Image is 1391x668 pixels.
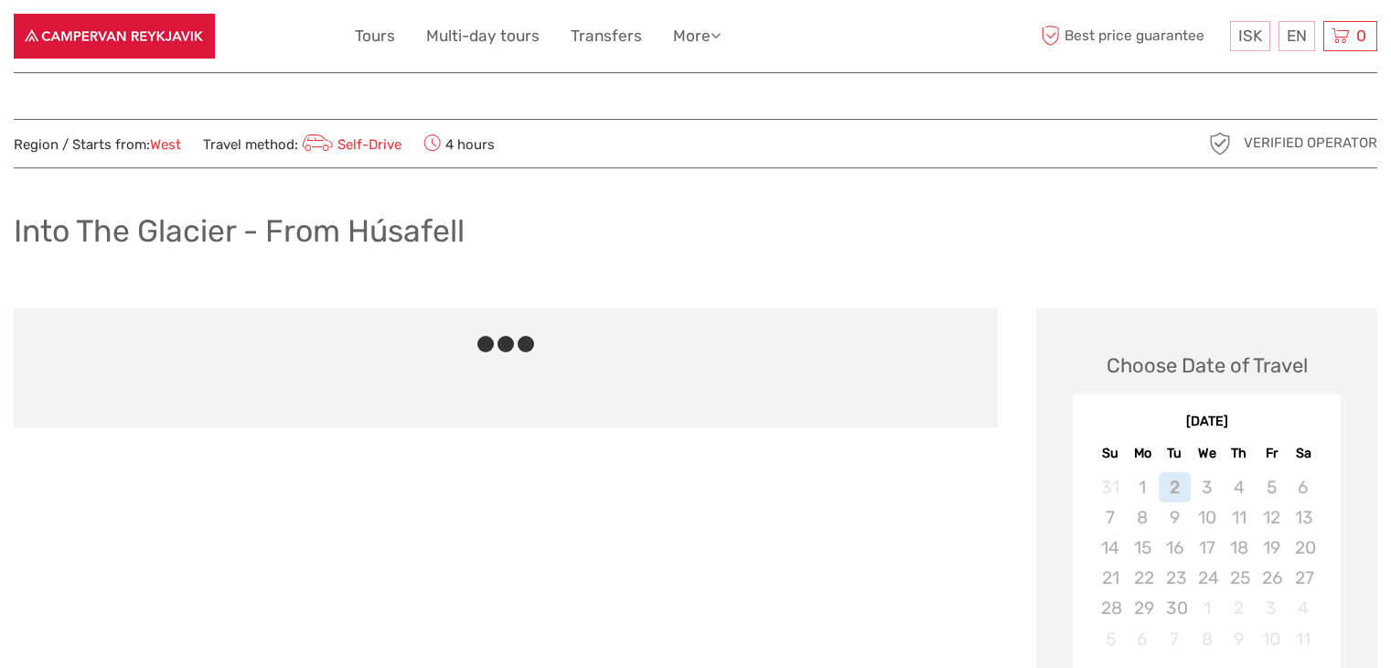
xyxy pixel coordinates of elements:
[1288,593,1320,623] div: Not available Saturday, October 4th, 2025
[203,131,401,156] span: Travel method:
[1159,624,1191,654] div: Not available Tuesday, October 7th, 2025
[1094,563,1126,593] div: Not available Sunday, September 21st, 2025
[426,23,540,49] a: Multi-day tours
[1255,563,1287,593] div: Not available Friday, September 26th, 2025
[1127,563,1159,593] div: Not available Monday, September 22nd, 2025
[1223,593,1255,623] div: Not available Thursday, October 2nd, 2025
[1288,441,1320,466] div: Sa
[1094,502,1126,533] div: Not available Sunday, September 7th, 2025
[1127,624,1159,654] div: Not available Monday, October 6th, 2025
[1238,27,1262,45] span: ISK
[14,14,215,59] img: Scandinavian Travel
[1127,472,1159,502] div: Not available Monday, September 1st, 2025
[1354,27,1369,45] span: 0
[1094,624,1126,654] div: Not available Sunday, October 5th, 2025
[1094,472,1126,502] div: Not available Sunday, August 31st, 2025
[1127,533,1159,563] div: Not available Monday, September 15th, 2025
[1094,593,1126,623] div: Not available Sunday, September 28th, 2025
[1288,624,1320,654] div: Not available Saturday, October 11th, 2025
[14,212,465,250] h1: Into The Glacier - From Húsafell
[1288,502,1320,533] div: Not available Saturday, September 13th, 2025
[1223,472,1255,502] div: Not available Thursday, September 4th, 2025
[1279,21,1315,51] div: EN
[1159,533,1191,563] div: Not available Tuesday, September 16th, 2025
[1159,563,1191,593] div: Not available Tuesday, September 23rd, 2025
[1159,593,1191,623] div: Not available Tuesday, September 30th, 2025
[571,23,642,49] a: Transfers
[14,135,181,155] span: Region / Starts from:
[1191,502,1223,533] div: Not available Wednesday, September 10th, 2025
[298,136,401,153] a: Self-Drive
[1255,502,1287,533] div: Not available Friday, September 12th, 2025
[1159,441,1191,466] div: Tu
[1255,593,1287,623] div: Not available Friday, October 3rd, 2025
[150,136,181,153] a: West
[1255,472,1287,502] div: Not available Friday, September 5th, 2025
[673,23,721,49] a: More
[355,23,395,49] a: Tours
[1288,472,1320,502] div: Not available Saturday, September 6th, 2025
[1191,441,1223,466] div: We
[1191,563,1223,593] div: Not available Wednesday, September 24th, 2025
[1223,441,1255,466] div: Th
[1288,533,1320,563] div: Not available Saturday, September 20th, 2025
[1191,533,1223,563] div: Not available Wednesday, September 17th, 2025
[1205,129,1235,158] img: verified_operator_grey_128.png
[1094,441,1126,466] div: Su
[1127,441,1159,466] div: Mo
[1288,563,1320,593] div: Not available Saturday, September 27th, 2025
[1223,533,1255,563] div: Not available Thursday, September 18th, 2025
[1191,624,1223,654] div: Not available Wednesday, October 8th, 2025
[1159,502,1191,533] div: Not available Tuesday, September 9th, 2025
[1223,563,1255,593] div: Not available Thursday, September 25th, 2025
[1036,21,1225,51] span: Best price guarantee
[1223,624,1255,654] div: Not available Thursday, October 9th, 2025
[1094,533,1126,563] div: Not available Sunday, September 14th, 2025
[1244,134,1377,153] span: Verified Operator
[1107,351,1308,380] div: Choose Date of Travel
[1159,472,1191,502] div: Not available Tuesday, September 2nd, 2025
[1255,441,1287,466] div: Fr
[1127,502,1159,533] div: Not available Monday, September 8th, 2025
[1223,502,1255,533] div: Not available Thursday, September 11th, 2025
[1255,624,1287,654] div: Not available Friday, October 10th, 2025
[1127,593,1159,623] div: Not available Monday, September 29th, 2025
[1255,533,1287,563] div: Not available Friday, September 19th, 2025
[1191,593,1223,623] div: Not available Wednesday, October 1st, 2025
[1073,413,1341,432] div: [DATE]
[1191,472,1223,502] div: Not available Wednesday, September 3rd, 2025
[1079,472,1335,654] div: month 2025-09
[423,131,495,156] span: 4 hours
